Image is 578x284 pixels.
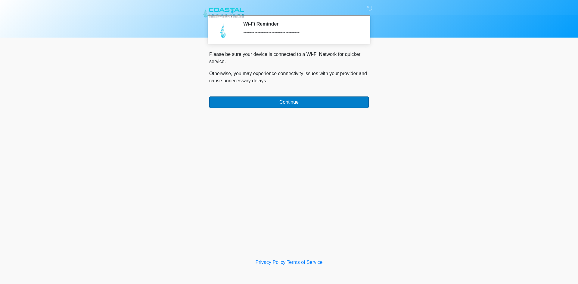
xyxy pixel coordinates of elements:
img: Coastal Infusions Mobile IV Therapy and Wellness Logo [203,5,245,18]
div: ~~~~~~~~~~~~~~~~~~~~ [243,29,360,36]
p: Please be sure your device is connected to a Wi-Fi Network for quicker service. [209,51,369,65]
a: Terms of Service [287,260,322,265]
h2: Wi-Fi Reminder [243,21,360,27]
a: | [285,260,287,265]
img: Agent Avatar [214,21,232,39]
span: . [266,78,267,83]
button: Continue [209,96,369,108]
p: Otherwise, you may experience connectivity issues with your provider and cause unnecessary delays [209,70,369,84]
a: Privacy Policy [256,260,286,265]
